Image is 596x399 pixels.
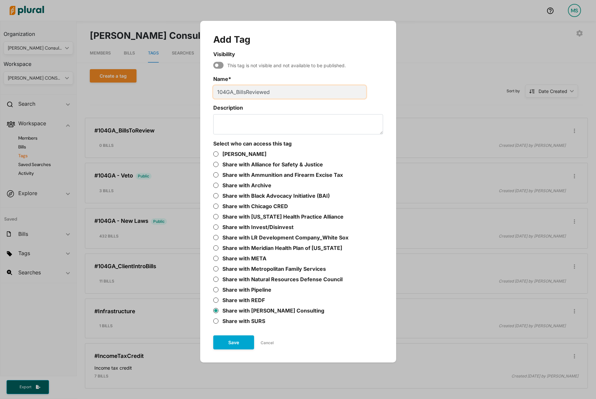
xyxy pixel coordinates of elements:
[222,254,266,262] label: Share with META
[213,34,383,45] div: Add Tag
[213,75,383,83] label: Name
[213,335,254,349] button: Save
[222,202,288,210] label: Share with Chicago CRED
[222,234,348,241] label: Share with LR Development Company_White Sox
[222,244,342,252] label: Share with Meridian Health Plan of [US_STATE]
[200,21,396,362] div: Modal
[222,275,343,283] label: Share with Natural Resources Defense Council
[254,338,280,348] button: Cancel
[222,223,294,231] label: Share with Invest/Disinvest
[213,104,383,112] label: Description
[223,62,346,69] div: This tag is not visible and not available to be published.
[222,286,271,294] label: Share with Pipeline
[574,377,589,392] iframe: Intercom live chat
[213,50,383,58] label: Visibility
[222,150,266,158] label: [PERSON_NAME]
[213,140,383,147] label: Select who can access this tag
[222,192,330,200] label: Share with Black Advocacy Initiative (BAI)
[222,265,326,273] label: Share with Metropolitan Family Services
[222,181,271,189] label: Share with Archive
[222,161,323,168] label: Share with Alliance for Safety & Justice
[222,213,344,221] label: Share with [US_STATE] Health Practice Alliance
[222,307,324,315] label: Share with [PERSON_NAME] Consulting
[222,317,265,325] label: Share with SURS
[222,296,265,304] label: Share with REDF
[222,171,343,179] label: Share with Ammunition and Firearm Excise Tax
